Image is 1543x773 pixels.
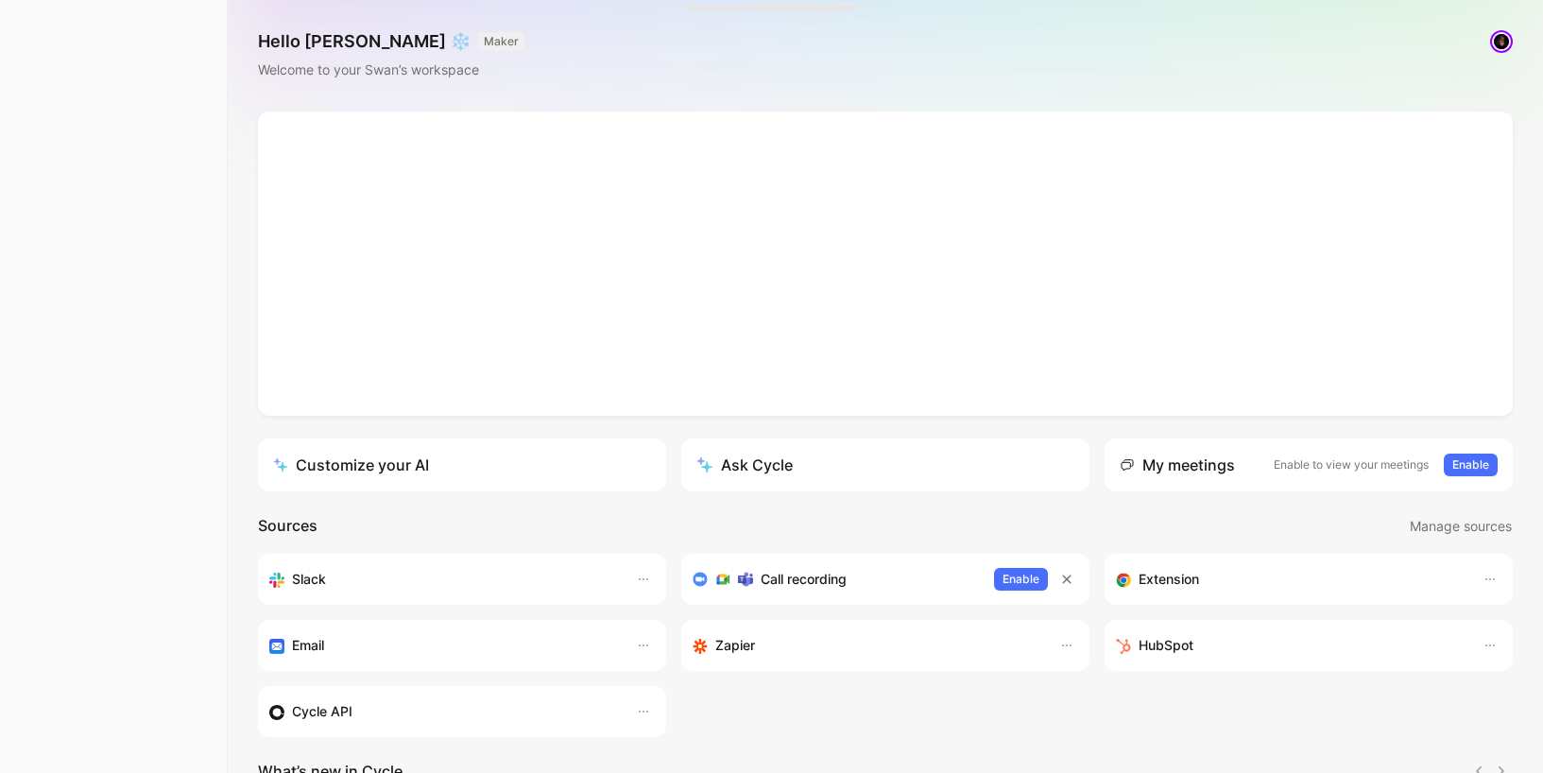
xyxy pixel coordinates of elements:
h3: Slack [292,568,326,591]
h2: Sources [258,514,317,539]
div: Capture feedback from anywhere on the web [1116,568,1464,591]
button: Enable [1444,454,1498,476]
h3: HubSpot [1139,634,1193,657]
h3: Cycle API [292,700,352,723]
img: avatar [1492,32,1511,51]
button: Ask Cycle [681,438,1089,491]
span: Enable [1452,455,1489,474]
div: Forward emails to your feedback inbox [269,634,617,657]
h3: Zapier [715,634,755,657]
div: Welcome to your Swan’s workspace [258,59,524,81]
span: Manage sources [1410,515,1512,538]
span: Enable [1003,570,1039,589]
button: Manage sources [1409,514,1513,539]
h1: Hello [PERSON_NAME] ❄️ [258,30,524,53]
a: Customize your AI [258,438,666,491]
div: Sync your partners, send feedback and get updates in Slack [269,568,617,591]
div: My meetings [1120,454,1235,476]
h3: Extension [1139,568,1199,591]
h3: Call recording [761,568,847,591]
p: Enable to view your meetings [1274,455,1429,474]
button: Enable [994,568,1048,591]
div: Capture feedback from thousands of sources with Zapier (survey results, recordings, sheets, etc). [693,634,1040,657]
h3: Email [292,634,324,657]
div: Customize your AI [273,454,429,476]
div: Record & transcribe meetings from Zoom, Meet & Teams. [693,568,979,591]
button: MAKER [478,32,524,51]
div: Ask Cycle [696,454,793,476]
div: Sync partners & send feedback from custom sources. Get inspired by our favorite use case [269,700,617,723]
